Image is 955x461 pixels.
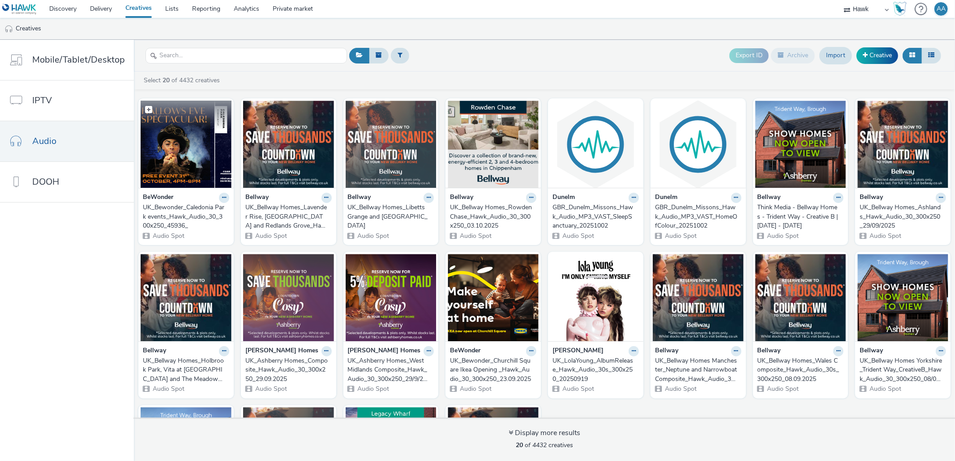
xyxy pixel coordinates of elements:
[450,193,473,203] strong: Bellway
[860,203,942,230] div: UK_Bellway Homes_Ashlands_Hawk_Audio_30_300x250_29/09/2025
[655,203,738,230] div: GBR_Dunelm_Missons_Hawk_Audio_MP3_VAST_HomeOfColour_20251002
[860,346,883,356] strong: Bellway
[346,254,437,341] img: UK_Ashberry Homes_West Midlands Composite_Hawk_Audio_30_300x250_29/9/2025 visual
[245,356,328,384] div: UK_Ashberry Homes_Composite_Hawk_Audio_30_300x250_29.09.2025
[655,193,677,203] strong: Dunelm
[653,101,744,188] img: GBR_Dunelm_Missons_Hawk_Audio_MP3_VAST_HomeOfColour_20251002 visual
[32,135,56,148] span: Audio
[869,385,901,393] span: Audio Spot
[857,101,948,188] img: UK_Bellway Homes_Ashlands_Hawk_Audio_30_300x250_29/09/2025 visual
[771,48,815,63] button: Archive
[245,203,328,230] div: UK_Bellway Homes_Lavender Rise, [GEOGRAPHIC_DATA] and Redlands Grove_Hawk_Audio_30_300x250_03/10/...
[4,25,13,34] img: audio
[860,193,883,203] strong: Bellway
[664,385,697,393] span: Audio Spot
[346,101,437,188] img: UK_Bellway Homes_Libetts Grange and Empress Gardens_Hawk_Audio_30_300x250_45933_ visual
[860,356,942,384] div: UK_Bellway Homes Yorkshire_Trident Way_CreativeB_Hawk_Audio_30_300x250_08/09/2025
[357,385,390,393] span: Audio Spot
[552,346,604,356] strong: [PERSON_NAME]
[552,356,635,384] div: UK_LolaYoung_AlbumRelease_Hawk_Audio_30s_300x250_20250919
[459,385,492,393] span: Audio Spot
[550,101,641,188] img: GBR_Dunelm_Missons_Hawk_Audio_MP3_VAST_SleepSanctuary_20251002 visual
[143,193,173,203] strong: BeWonder
[32,94,52,107] span: IPTV
[143,203,226,230] div: UK_Bewonder_Caledonia Park events_Hawk_Audio_30_300x250_45936_
[655,356,738,384] div: UK_Bellway Homes Manchester_Neptune and Narrowboat Composite_Hawk_Audio_30s_300x250_15.09.2025
[860,356,946,384] a: UK_Bellway Homes Yorkshire_Trident Way_CreativeB_Hawk_Audio_30_300x250_08/09/2025
[357,232,390,240] span: Audio Spot
[550,254,641,341] img: UK_LolaYoung_AlbumRelease_Hawk_Audio_30s_300x250_20250919 visual
[254,385,287,393] span: Audio Spot
[450,346,480,356] strong: BeWonder
[758,203,840,230] div: Think Media - Bellway Homes - Trident Way - Creative B | [DATE] - [DATE]
[755,254,846,341] img: UK_Bellway Homes_Wales Composite_Hawk_Audio_30s_300x250_08.09.2025 visual
[552,193,575,203] strong: Dunelm
[141,101,231,188] img: UK_Bewonder_Caledonia Park events_Hawk_Audio_30_300x250_45936_ visual
[163,76,170,85] strong: 20
[819,47,852,64] a: Import
[348,356,434,384] a: UK_Ashberry Homes_West Midlands Composite_Hawk_Audio_30_300x250_29/9/2025
[655,356,741,384] a: UK_Bellway Homes Manchester_Neptune and Narrowboat Composite_Hawk_Audio_30s_300x250_15.09.2025
[921,48,941,63] button: Table
[561,232,594,240] span: Audio Spot
[146,48,347,63] input: Search...
[767,232,799,240] span: Audio Spot
[2,4,37,15] img: undefined Logo
[893,2,907,16] img: Hawk Academy
[143,346,166,356] strong: Bellway
[561,385,594,393] span: Audio Spot
[348,346,421,356] strong: [PERSON_NAME] Homes
[653,254,744,341] img: UK_Bellway Homes Manchester_Neptune and Narrowboat Composite_Hawk_Audio_30s_300x250_15.09.2025 vi...
[937,2,946,16] div: AA
[348,203,434,230] a: UK_Bellway Homes_Libetts Grange and [GEOGRAPHIC_DATA]
[903,48,922,63] button: Grid
[655,346,678,356] strong: Bellway
[32,53,125,66] span: Mobile/Tablet/Desktop
[245,203,332,230] a: UK_Bellway Homes_Lavender Rise, [GEOGRAPHIC_DATA] and Redlands Grove_Hawk_Audio_30_300x250_03/10/...
[450,356,536,384] a: UK_Bewonder_Churchill Square Ikea Opening _Hawk_Audio_30_300x250_23.09.2025
[869,232,901,240] span: Audio Spot
[448,254,539,341] img: UK_Bewonder_Churchill Square Ikea Opening _Hawk_Audio_30_300x250_23.09.2025 visual
[152,232,184,240] span: Audio Spot
[448,101,539,188] img: UK_Bellway Homes_Rowden Chase_Hawk_Audio_30_300x250_03.10.2025 visual
[141,254,231,341] img: UK_Bellway Homes_Holbrook Park, Vita at Holbrook and The Meadows_Hawk_Audio_30_300x250_29/09/2025...
[758,203,844,230] a: Think Media - Bellway Homes - Trident Way - Creative B | [DATE] - [DATE]
[755,101,846,188] img: Think Media - Bellway Homes - Trident Way - Creative B | 27.09.2025 - 26.10.2025 visual
[655,203,741,230] a: GBR_Dunelm_Missons_Hawk_Audio_MP3_VAST_HomeOfColour_20251002
[552,203,635,230] div: GBR_Dunelm_Missons_Hawk_Audio_MP3_VAST_SleepSanctuary_20251002
[143,203,229,230] a: UK_Bewonder_Caledonia Park events_Hawk_Audio_30_300x250_45936_
[254,232,287,240] span: Audio Spot
[243,254,334,341] img: UK_Ashberry Homes_Composite_Hawk_Audio_30_300x250_29.09.2025 visual
[516,441,573,449] span: of 4432 creatives
[516,441,523,449] strong: 20
[143,356,226,384] div: UK_Bellway Homes_Holbrook Park, Vita at [GEOGRAPHIC_DATA] and The Meadows_Hawk_Audio_30_300x250_2...
[348,193,371,203] strong: Bellway
[450,356,533,384] div: UK_Bewonder_Churchill Square Ikea Opening _Hawk_Audio_30_300x250_23.09.2025
[758,346,781,356] strong: Bellway
[245,356,332,384] a: UK_Ashberry Homes_Composite_Hawk_Audio_30_300x250_29.09.2025
[348,356,431,384] div: UK_Ashberry Homes_West Midlands Composite_Hawk_Audio_30_300x250_29/9/2025
[348,203,431,230] div: UK_Bellway Homes_Libetts Grange and [GEOGRAPHIC_DATA]
[893,2,910,16] a: Hawk Academy
[245,193,269,203] strong: Bellway
[459,232,492,240] span: Audio Spot
[758,193,781,203] strong: Bellway
[450,203,536,230] a: UK_Bellway Homes_Rowden Chase_Hawk_Audio_30_300x250_03.10.2025
[143,76,223,85] a: Select of 4432 creatives
[857,47,898,63] a: Creative
[509,428,580,438] div: Display more results
[552,356,639,384] a: UK_LolaYoung_AlbumRelease_Hawk_Audio_30s_300x250_20250919
[664,232,697,240] span: Audio Spot
[767,385,799,393] span: Audio Spot
[758,356,844,384] a: UK_Bellway Homes_Wales Composite_Hawk_Audio_30s_300x250_08.09.2025
[143,356,229,384] a: UK_Bellway Homes_Holbrook Park, Vita at [GEOGRAPHIC_DATA] and The Meadows_Hawk_Audio_30_300x250_2...
[758,356,840,384] div: UK_Bellway Homes_Wales Composite_Hawk_Audio_30s_300x250_08.09.2025
[245,346,318,356] strong: [PERSON_NAME] Homes
[860,203,946,230] a: UK_Bellway Homes_Ashlands_Hawk_Audio_30_300x250_29/09/2025
[857,254,948,341] img: UK_Bellway Homes Yorkshire_Trident Way_CreativeB_Hawk_Audio_30_300x250_08/09/2025 visual
[152,385,184,393] span: Audio Spot
[243,101,334,188] img: UK_Bellway Homes_Lavender Rise, Berwick Green and Redlands Grove_Hawk_Audio_30_300x250_03/10/2025...
[729,48,769,63] button: Export ID
[32,175,59,188] span: DOOH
